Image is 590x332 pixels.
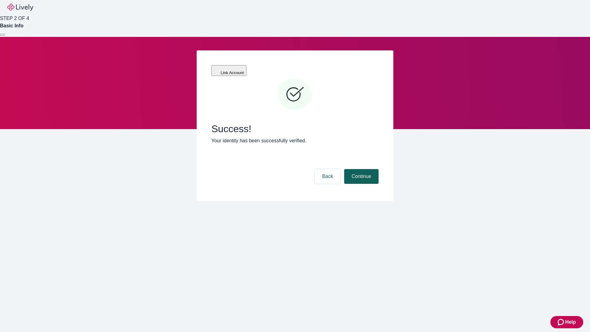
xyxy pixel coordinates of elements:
button: Zendesk support iconHelp [550,316,583,328]
svg: Zendesk support icon [558,318,565,326]
span: Help [565,318,576,326]
span: Success! [211,123,379,135]
p: Your identity has been successfully verified. [211,137,379,144]
button: Link Account [211,65,246,76]
button: Continue [344,169,379,184]
img: Lively [7,4,33,11]
svg: Checkmark icon [277,76,313,113]
button: Back [315,169,340,184]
